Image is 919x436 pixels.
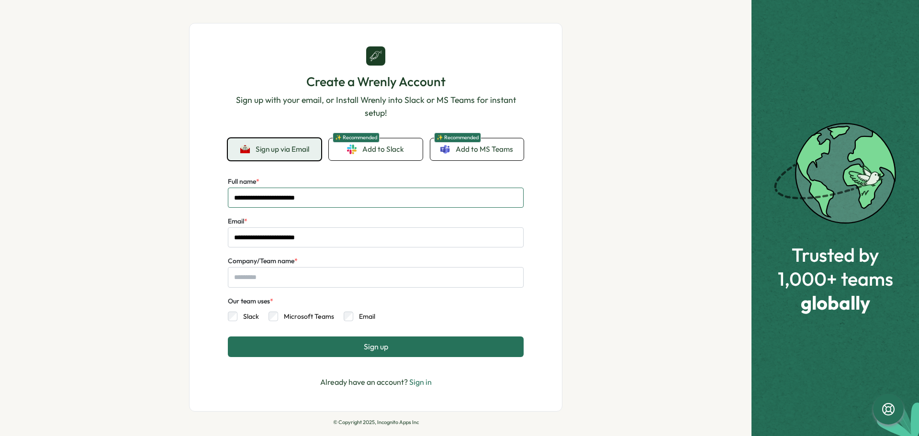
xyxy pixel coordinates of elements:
p: © Copyright 2025, Incognito Apps Inc [189,419,562,425]
label: Full name [228,177,259,187]
button: Sign up [228,336,524,357]
label: Company/Team name [228,256,298,267]
span: Sign up via Email [256,145,309,154]
span: Add to Slack [362,144,404,155]
label: Email [353,312,375,321]
a: ✨ RecommendedAdd to MS Teams [430,138,524,160]
label: Slack [237,312,259,321]
span: Sign up [364,342,388,351]
label: Email [228,216,247,227]
h1: Create a Wrenly Account [228,73,524,90]
label: Microsoft Teams [278,312,334,321]
div: Our team uses [228,296,273,307]
p: Sign up with your email, or Install Wrenly into Slack or MS Teams for instant setup! [228,94,524,119]
span: globally [778,292,893,313]
span: ✨ Recommended [434,133,481,143]
span: 1,000+ teams [778,268,893,289]
span: Trusted by [778,244,893,265]
span: ✨ Recommended [333,133,380,143]
p: Already have an account? [320,376,432,388]
a: ✨ RecommendedAdd to Slack [329,138,422,160]
button: Sign up via Email [228,138,321,160]
a: Sign in [409,377,432,387]
span: Add to MS Teams [456,144,513,155]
